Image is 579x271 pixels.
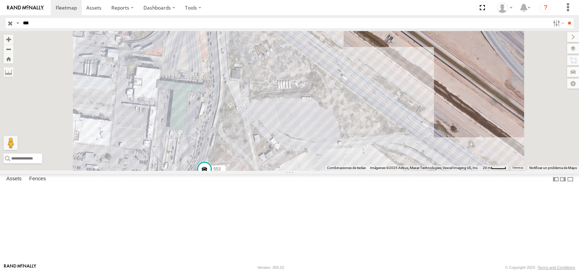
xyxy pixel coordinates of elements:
[26,174,49,184] label: Fences
[213,166,220,171] span: 553
[4,136,18,150] button: Arrastra al hombrecito al mapa para abrir Street View
[567,174,574,184] label: Hide Summary Table
[4,264,36,271] a: Visit our Website
[505,265,575,270] div: © Copyright 2025 -
[3,174,25,184] label: Assets
[483,166,491,170] span: 20 m
[481,165,508,170] button: Escala del mapa: 20 m por 39 píxeles
[4,67,13,77] label: Measure
[7,5,44,10] img: rand-logo.svg
[538,265,575,270] a: Terms and Conditions
[370,166,479,170] span: Imágenes ©2025 Airbus, Maxar Technologies, Vexcel Imaging US, Inc.
[4,35,13,44] button: Zoom in
[512,166,523,169] a: Términos
[529,166,577,170] a: Notificar un problema de Maps
[550,18,565,28] label: Search Filter Options
[327,165,366,170] button: Combinaciones de teclas
[567,79,579,89] label: Map Settings
[494,2,515,13] div: Erick Ramirez
[257,265,284,270] div: Version: 305.02
[4,54,13,64] button: Zoom Home
[559,174,566,184] label: Dock Summary Table to the Right
[15,18,20,28] label: Search Query
[552,174,559,184] label: Dock Summary Table to the Left
[4,44,13,54] button: Zoom out
[540,2,551,13] i: ?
